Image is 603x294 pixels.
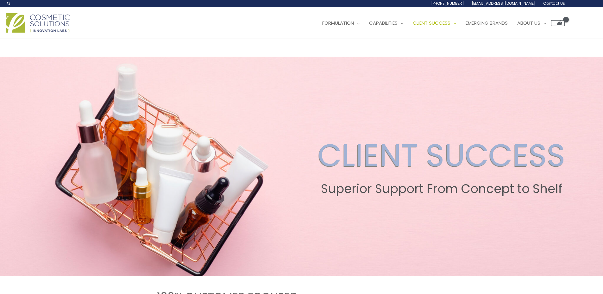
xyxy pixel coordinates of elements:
span: [EMAIL_ADDRESS][DOMAIN_NAME] [472,1,536,6]
nav: Site Navigation [313,14,565,33]
span: Capabilities [369,20,398,26]
a: Emerging Brands [461,14,512,33]
span: [PHONE_NUMBER] [431,1,464,6]
span: Emerging Brands [466,20,508,26]
span: Contact Us [543,1,565,6]
span: Formulation [322,20,354,26]
a: Client Success [408,14,461,33]
a: About Us [512,14,551,33]
a: View Shopping Cart, empty [551,20,565,26]
img: Cosmetic Solutions Logo [6,13,70,33]
h2: Superior Support From Concept to Shelf [318,182,565,196]
span: Client Success [413,20,450,26]
a: Formulation [317,14,364,33]
h2: CLIENT SUCCESS [318,137,565,174]
a: Search icon link [6,1,11,6]
span: About Us [517,20,540,26]
a: Capabilities [364,14,408,33]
